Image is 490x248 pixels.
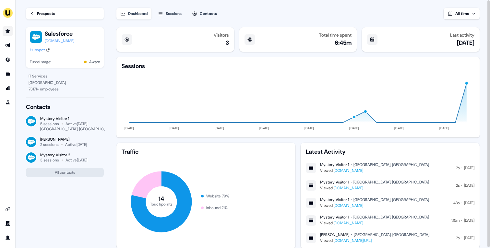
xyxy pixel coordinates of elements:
[26,103,104,111] div: Contacts
[3,40,13,51] a: Go to outbound experience
[450,32,474,38] div: Last activity
[122,62,145,70] div: Sessions
[45,30,74,38] button: Salesforce
[320,185,429,191] div: Viewed
[125,126,134,130] tspan: [DATE]
[319,32,352,38] div: Total time spent
[30,59,51,65] span: Funnel stage:
[154,8,185,19] button: Sessions
[320,197,349,202] div: Mystery Visitor 1
[65,142,87,147] div: Active [DATE]
[334,238,372,243] a: [DOMAIN_NAME][URL]
[30,47,50,53] a: Hubspot
[66,121,87,126] div: Active [DATE]
[353,215,429,220] div: [GEOGRAPHIC_DATA], [GEOGRAPHIC_DATA]
[26,168,104,177] button: All contacts
[3,204,13,214] a: Go to integrations
[320,202,429,209] div: Viewed
[464,165,474,171] div: [DATE]
[444,8,480,19] button: All time
[320,215,349,220] div: Mystery Visitor 1
[66,158,87,163] div: Active [DATE]
[29,73,101,79] div: IT Services
[26,8,104,19] a: Prospects
[464,200,474,206] div: [DATE]
[3,54,13,65] a: Go to Inbound
[40,158,59,163] div: 3 sessions
[457,39,474,47] div: [DATE]
[29,86,101,92] div: 73171 + employees
[206,193,229,199] div: Website 79 %
[394,126,404,130] tspan: [DATE]
[464,235,474,241] div: [DATE]
[29,79,101,86] div: [GEOGRAPHIC_DATA]
[40,137,87,142] div: [PERSON_NAME]
[89,59,100,65] button: Aware
[150,201,173,207] tspan: Touchpoints
[464,182,474,189] div: [DATE]
[37,10,55,17] div: Prospects
[335,39,352,47] div: 6:45m
[170,126,179,130] tspan: [DATE]
[353,162,429,167] div: [GEOGRAPHIC_DATA], [GEOGRAPHIC_DATA]
[350,126,359,130] tspan: [DATE]
[353,180,429,185] div: [GEOGRAPHIC_DATA], [GEOGRAPHIC_DATA]
[464,217,474,224] div: [DATE]
[455,11,469,16] span: All time
[200,10,217,17] div: Contacts
[3,69,13,79] a: Go to templates
[116,8,151,19] button: Dashboard
[320,237,429,244] div: Viewed
[166,10,182,17] div: Sessions
[3,83,13,93] a: Go to attribution
[334,220,363,226] a: [DOMAIN_NAME]
[456,165,460,171] div: 2s
[439,126,449,130] tspan: [DATE]
[320,180,349,185] div: Mystery Visitor 1
[354,232,429,237] div: [GEOGRAPHIC_DATA], [GEOGRAPHIC_DATA]
[334,168,363,173] a: [DOMAIN_NAME]
[306,148,474,156] div: Latest Activity
[453,200,460,206] div: 43s
[128,10,148,17] div: Dashboard
[353,197,429,202] div: [GEOGRAPHIC_DATA], [GEOGRAPHIC_DATA]
[40,121,59,126] div: 5 sessions
[214,32,229,38] div: Visitors
[40,126,116,132] div: [GEOGRAPHIC_DATA], [GEOGRAPHIC_DATA]
[334,185,363,191] a: [DOMAIN_NAME]
[3,232,13,243] a: Go to profile
[226,39,229,47] div: 3
[40,142,59,147] div: 2 sessions
[456,182,460,189] div: 2s
[320,232,349,237] div: [PERSON_NAME]
[305,126,314,130] tspan: [DATE]
[320,220,429,226] div: Viewed
[320,167,429,174] div: Viewed
[259,126,269,130] tspan: [DATE]
[3,97,13,108] a: Go to experiments
[45,38,74,44] a: [DOMAIN_NAME]
[159,195,164,203] tspan: 14
[456,235,460,241] div: 2s
[206,205,228,211] div: Inbound 21 %
[215,126,224,130] tspan: [DATE]
[320,162,349,167] div: Mystery Visitor 1
[30,47,45,53] div: Hubspot
[122,148,290,156] div: Traffic
[40,116,104,121] div: Mystery Visitor 1
[3,26,13,36] a: Go to prospects
[3,218,13,229] a: Go to team
[451,217,460,224] div: 1:15m
[334,203,363,208] a: [DOMAIN_NAME]
[188,8,221,19] button: Contacts
[40,152,87,158] div: Mystery Visitor 2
